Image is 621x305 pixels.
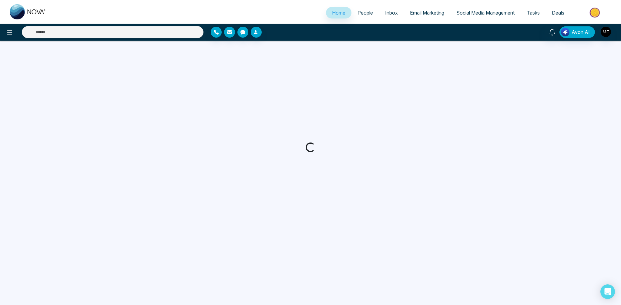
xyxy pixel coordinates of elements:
[10,4,46,19] img: Nova CRM Logo
[600,284,615,299] div: Open Intercom Messenger
[601,27,611,37] img: User Avatar
[450,7,521,18] a: Social Media Management
[404,7,450,18] a: Email Marketing
[573,6,617,19] img: Market-place.gif
[456,10,515,16] span: Social Media Management
[559,26,595,38] button: Avon AI
[572,28,590,36] span: Avon AI
[351,7,379,18] a: People
[332,10,345,16] span: Home
[410,10,444,16] span: Email Marketing
[527,10,540,16] span: Tasks
[379,7,404,18] a: Inbox
[357,10,373,16] span: People
[546,7,570,18] a: Deals
[561,28,569,36] img: Lead Flow
[552,10,564,16] span: Deals
[326,7,351,18] a: Home
[385,10,398,16] span: Inbox
[521,7,546,18] a: Tasks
